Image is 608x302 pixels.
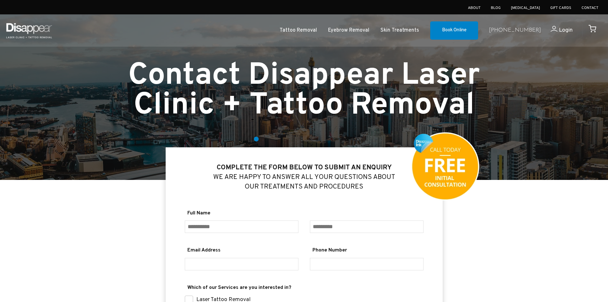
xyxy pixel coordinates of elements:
a: Contact [582,5,598,11]
a: Skin Treatments [380,26,419,35]
img: Disappear - Laser Clinic and Tattoo Removal Services in Sydney, Australia [5,19,53,42]
img: Free consultation badge [411,132,480,201]
a: Tattoo Removal [280,26,317,35]
a: About [468,5,481,11]
input: Email Address [185,258,298,270]
a: [MEDICAL_DATA] [511,5,540,11]
a: Login [541,26,573,35]
span: Email Address [185,246,298,255]
a: Eyebrow Removal [328,26,369,35]
input: Phone Number [310,258,424,270]
h1: Contact Disappear Laser Clinic + Tattoo Removal [86,61,522,121]
a: Book Online [430,21,478,40]
strong: Complete the form below to submit an enquiry [217,163,392,172]
a: Gift Cards [550,5,571,11]
big: We are happy to answer all your questions about our treatments and Procedures [213,163,395,191]
span: Full Name [185,209,298,218]
span: Phone Number [310,246,424,255]
span: Which of our Services are you interested in? [185,283,424,292]
input: Full Name [185,221,298,233]
a: [PHONE_NUMBER] [489,26,541,35]
a: Blog [491,5,501,11]
span: Login [559,27,573,34]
